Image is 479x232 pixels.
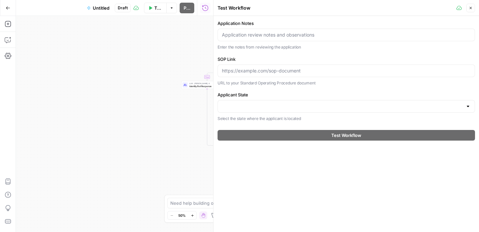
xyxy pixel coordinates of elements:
[207,70,258,81] g: Edge from step_3 to step_4
[218,20,475,27] label: Application Notes
[207,89,258,147] g: Edge from step_4 to step_3-conditional-end
[218,130,475,141] button: Test Workflow
[144,3,167,13] button: Test Workflow
[178,213,186,218] span: 50%
[154,5,163,11] span: Test Workflow
[222,32,471,38] input: Application review notes and observations
[93,5,109,11] span: Untitled
[83,3,113,13] button: Untitled
[189,84,221,88] span: Identity Bot Response
[180,3,194,13] button: Publish
[222,67,471,74] input: https://example.com/sop-document
[218,56,475,62] label: SOP Link
[218,80,475,86] p: URL to your Standard Operating Procedure document
[118,5,128,11] span: Draft
[218,115,475,122] p: Select the state where the applicant is located
[218,91,475,98] label: Applicant State
[181,81,233,89] div: LLM · [PERSON_NAME] 4Identity Bot Response
[218,44,475,51] p: Enter the notes from reviewing the application
[189,82,221,85] span: LLM · [PERSON_NAME] 4
[184,5,190,11] span: Publish
[331,132,361,139] span: Test Workflow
